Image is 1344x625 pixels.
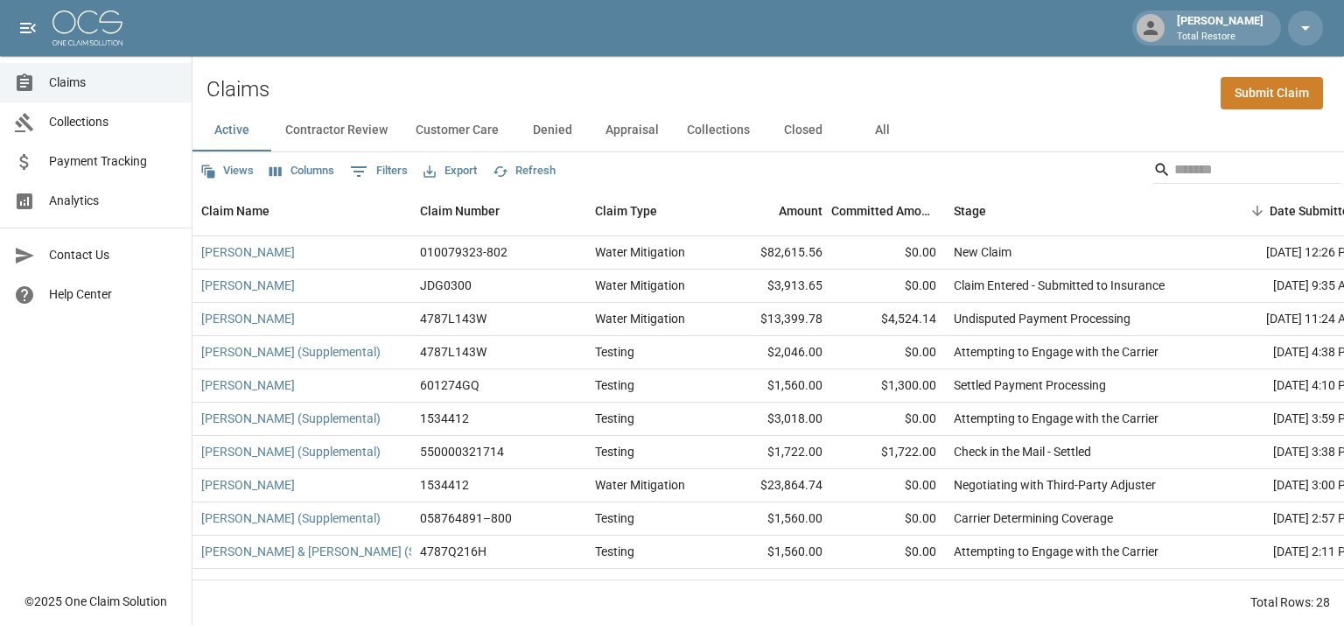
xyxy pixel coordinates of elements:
div: 010079323-802 [420,243,507,261]
a: [PERSON_NAME] [201,476,295,494]
button: Contractor Review [271,109,402,151]
div: [PERSON_NAME] [1170,12,1270,44]
div: Water Mitigation [595,277,685,294]
div: Testing [595,576,634,593]
a: Submit Claim [1221,77,1323,109]
div: Water Mitigation [595,243,685,261]
a: [PERSON_NAME] [201,376,295,394]
img: ocs-logo-white-transparent.png [52,11,122,46]
div: Attempting to Engage with the Carrier [954,343,1158,361]
div: $0.00 [831,236,945,270]
button: Appraisal [591,109,673,151]
div: Claim Number [411,186,586,235]
div: $0.00 [831,270,945,303]
div: Water Mitigation [595,476,685,494]
div: $0.00 [831,336,945,369]
div: $1,722.00 [717,436,831,469]
div: 1534412 [420,410,469,427]
div: 4787Q216H [420,543,486,560]
div: Committed Amount [831,186,945,235]
span: Analytics [49,192,178,210]
button: Active [192,109,271,151]
div: Claim Name [201,186,269,235]
div: 601274GQ [420,376,479,394]
div: $0.00 [831,403,945,436]
div: $1,560.00 [717,536,831,569]
button: Sort [1245,199,1270,223]
button: Denied [513,109,591,151]
span: Contact Us [49,246,178,264]
div: $3,913.65 [717,270,831,303]
div: Check in the Mail - Settled [954,443,1091,460]
div: $0.00 [831,469,945,502]
div: Stage [954,186,986,235]
a: [PERSON_NAME] [201,576,295,593]
div: dynamic tabs [192,109,1344,151]
div: Undisputed Payment Processing [954,310,1130,327]
div: 550000321714 [420,443,504,460]
div: Stage [945,186,1207,235]
div: Claim Type [595,186,657,235]
div: 41004711521 [420,576,497,593]
div: Settled Payment Processing [954,376,1106,394]
div: $1,722.00 [831,436,945,469]
div: $13,399.78 [717,303,831,336]
div: Amount [717,186,831,235]
div: Committed Amount [831,186,936,235]
div: $3,018.00 [717,403,831,436]
a: [PERSON_NAME] (Supplemental) [201,509,381,527]
div: Total Rows: 28 [1250,593,1330,611]
div: $0.00 [831,502,945,536]
div: Attempting to Engage with the Carrier [954,576,1158,593]
div: $82,615.56 [717,236,831,270]
span: Collections [49,113,178,131]
div: Claim Type [586,186,717,235]
div: 4787L143W [420,343,486,361]
div: $23,864.74 [717,469,831,502]
a: [PERSON_NAME] (Supplemental) [201,410,381,427]
div: Testing [595,509,634,527]
button: Customer Care [402,109,513,151]
div: 1534412 [420,476,469,494]
button: Export [419,158,481,185]
div: $0.00 [831,536,945,569]
div: Claim Number [420,186,500,235]
span: Claims [49,74,178,92]
div: Testing [595,376,634,394]
div: Attempting to Engage with the Carrier [954,543,1158,560]
button: Collections [673,109,764,151]
div: Negotiating with Third-Party Adjuster [954,476,1156,494]
div: $0.00 [831,569,945,602]
div: 4787L143W [420,310,486,327]
a: [PERSON_NAME] (Supplemental) [201,443,381,460]
div: 058764891–800 [420,509,512,527]
button: Show filters [346,158,412,186]
button: open drawer [10,11,45,46]
div: © 2025 One Claim Solution [24,593,167,610]
div: $2,046.00 [717,336,831,369]
div: $1,560.00 [717,502,831,536]
div: $1,398.00 [717,569,831,602]
p: Total Restore [1177,30,1263,45]
a: [PERSON_NAME] [201,310,295,327]
a: [PERSON_NAME] [201,277,295,294]
div: $1,560.00 [717,369,831,403]
button: All [843,109,921,151]
button: Closed [764,109,843,151]
div: Testing [595,443,634,460]
span: Help Center [49,285,178,304]
div: Attempting to Engage with the Carrier [954,410,1158,427]
div: New Claim [954,243,1011,261]
div: Search [1153,156,1340,187]
div: $4,524.14 [831,303,945,336]
div: Claim Name [192,186,411,235]
span: Payment Tracking [49,152,178,171]
button: Views [196,158,258,185]
div: Carrier Determining Coverage [954,509,1113,527]
a: [PERSON_NAME] [201,243,295,261]
div: JDG0300 [420,277,472,294]
div: Testing [595,410,634,427]
div: Amount [779,186,822,235]
button: Select columns [265,158,339,185]
h2: Claims [206,77,269,102]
